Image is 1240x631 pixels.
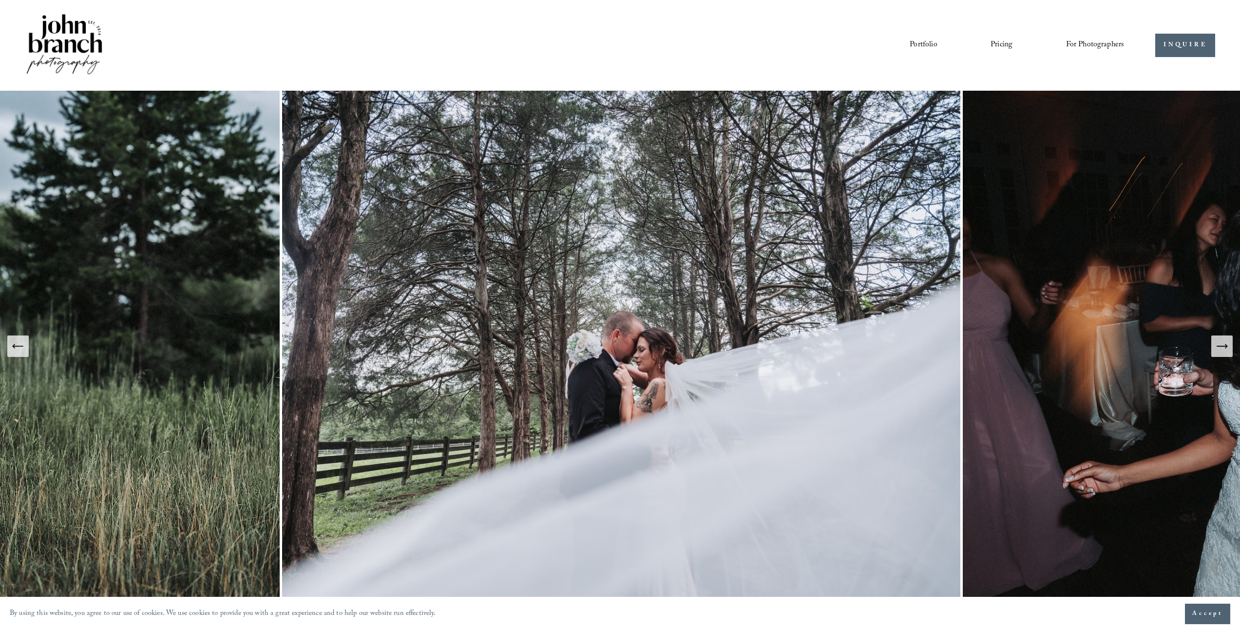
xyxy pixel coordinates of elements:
[10,607,436,621] p: By using this website, you agree to our use of cookies. We use cookies to provide you with a grea...
[1066,37,1125,54] a: folder dropdown
[1211,335,1233,357] button: Next Slide
[1066,38,1125,53] span: For Photographers
[7,335,29,357] button: Previous Slide
[282,91,963,602] img: Gentry Farm Danville Elopement Photography
[991,37,1012,54] a: Pricing
[1192,609,1223,619] span: Accept
[1155,34,1215,58] a: INQUIRE
[910,37,937,54] a: Portfolio
[1185,604,1230,624] button: Accept
[25,12,104,78] img: John Branch IV Photography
